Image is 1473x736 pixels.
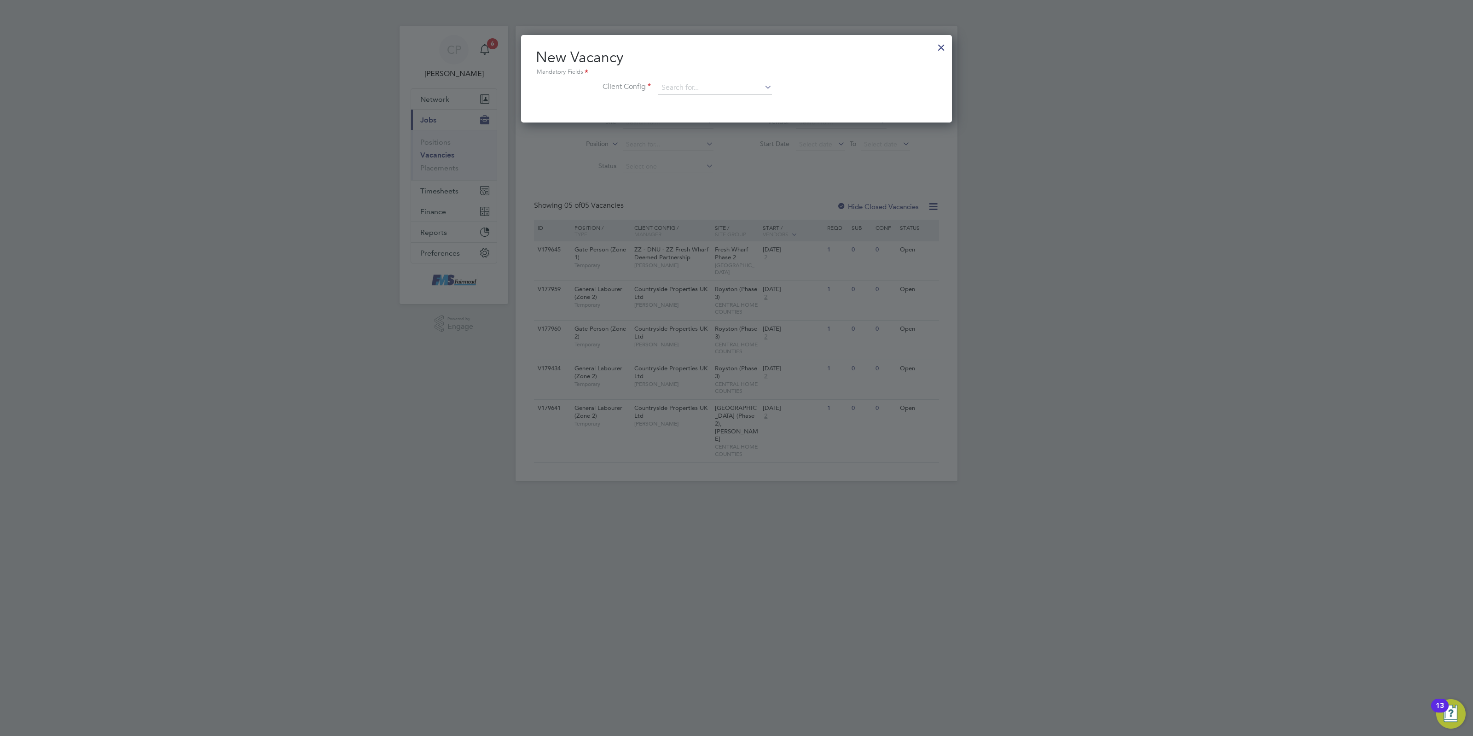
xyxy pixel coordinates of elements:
[536,67,937,77] div: Mandatory Fields
[658,81,772,95] input: Search for...
[1436,699,1466,729] button: Open Resource Center, 13 new notifications
[536,48,937,77] h2: New Vacancy
[536,82,651,92] label: Client Config
[1436,706,1444,718] div: 13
